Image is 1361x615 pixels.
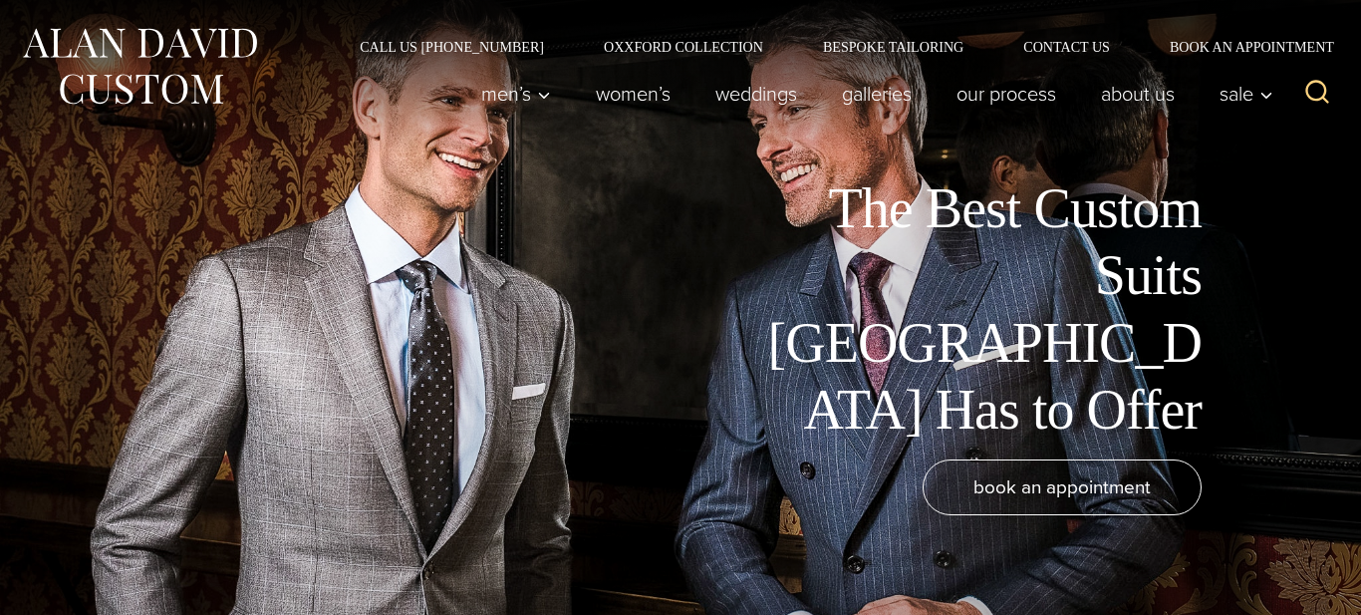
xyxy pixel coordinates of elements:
button: View Search Form [1293,70,1341,118]
a: Bespoke Tailoring [793,40,993,54]
nav: Secondary Navigation [330,40,1341,54]
span: Men’s [481,84,551,104]
a: weddings [693,74,820,114]
a: Book an Appointment [1140,40,1341,54]
span: Sale [1220,84,1273,104]
span: book an appointment [973,472,1151,501]
a: Women’s [574,74,693,114]
a: Our Process [935,74,1079,114]
img: Alan David Custom [20,22,259,111]
nav: Primary Navigation [459,74,1284,114]
h1: The Best Custom Suits [GEOGRAPHIC_DATA] Has to Offer [753,175,1202,444]
a: Oxxford Collection [574,40,793,54]
a: Call Us [PHONE_NUMBER] [330,40,574,54]
a: About Us [1079,74,1198,114]
a: book an appointment [923,460,1202,515]
a: Contact Us [993,40,1140,54]
a: Galleries [820,74,935,114]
